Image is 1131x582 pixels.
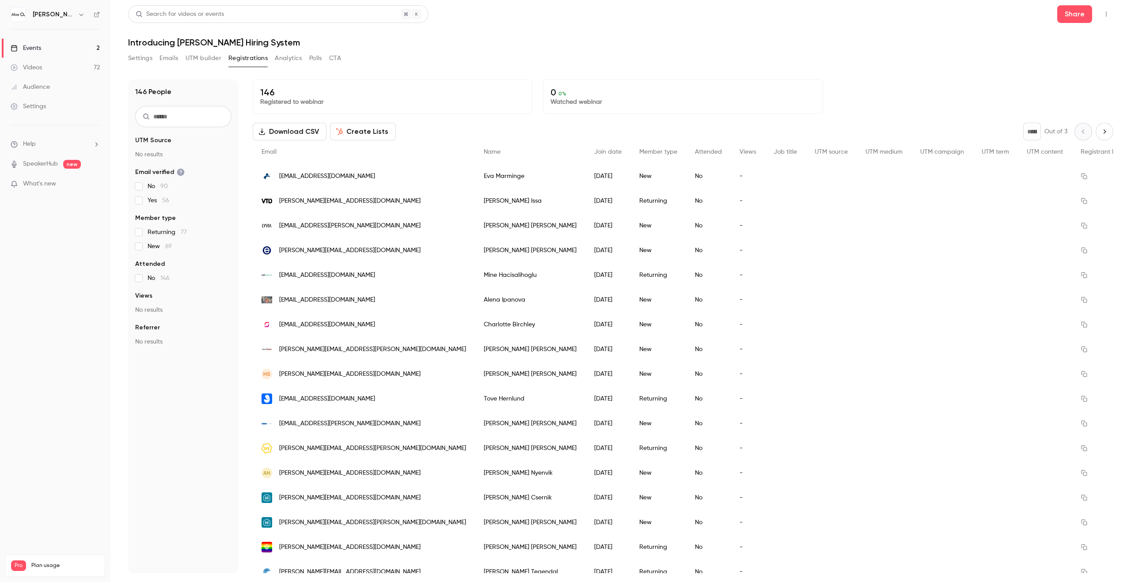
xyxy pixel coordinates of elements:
[731,238,765,263] div: -
[262,319,272,330] img: stravito.com
[731,213,765,238] div: -
[740,149,756,155] span: Views
[630,238,686,263] div: New
[731,312,765,337] div: -
[262,149,277,155] span: Email
[262,245,272,256] img: ecommercerecruit.se
[594,149,622,155] span: Join date
[585,337,630,362] div: [DATE]
[148,242,172,251] span: New
[165,243,172,249] span: 69
[148,274,170,283] span: No
[630,287,686,312] div: New
[731,362,765,386] div: -
[585,411,630,436] div: [DATE]
[160,183,168,189] span: 90
[639,149,677,155] span: Member type
[279,567,421,577] span: [PERSON_NAME][EMAIL_ADDRESS][DOMAIN_NAME]
[33,10,74,19] h6: [PERSON_NAME] Labs
[686,287,731,312] div: No
[135,87,171,97] h1: 146 People
[630,312,686,337] div: New
[630,510,686,535] div: New
[262,492,272,503] img: holidu.com
[309,51,322,65] button: Polls
[686,312,731,337] div: No
[686,411,731,436] div: No
[475,510,585,535] div: [PERSON_NAME] [PERSON_NAME]
[585,362,630,386] div: [DATE]
[260,98,525,106] p: Registered to webinar
[181,229,187,235] span: 77
[279,320,375,329] span: [EMAIL_ADDRESS][DOMAIN_NAME]
[585,263,630,287] div: [DATE]
[262,171,272,181] img: competensum.se
[585,510,630,535] div: [DATE]
[585,485,630,510] div: [DATE]
[630,213,686,238] div: New
[260,87,525,98] p: 146
[686,386,731,411] div: No
[585,436,630,461] div: [DATE]
[686,337,731,362] div: No
[23,159,58,169] a: SpeakerHub
[630,362,686,386] div: New
[1044,127,1067,136] p: Out of 3
[1081,149,1121,155] span: Registrant link
[253,123,326,140] button: Download CSV
[475,189,585,213] div: [PERSON_NAME] Issa
[630,189,686,213] div: Returning
[262,344,272,355] img: vaccindirekt.se
[731,485,765,510] div: -
[475,362,585,386] div: [PERSON_NAME] [PERSON_NAME]
[128,37,1113,48] h1: Introducing [PERSON_NAME] Hiring System
[11,44,41,53] div: Events
[262,196,272,206] img: vtd.se
[135,136,171,145] span: UTM Source
[630,436,686,461] div: Returning
[731,535,765,559] div: -
[228,51,268,65] button: Registrations
[279,221,421,231] span: [EMAIL_ADDRESS][PERSON_NAME][DOMAIN_NAME]
[279,197,421,206] span: [PERSON_NAME][EMAIL_ADDRESS][DOMAIN_NAME]
[329,51,341,65] button: CTA
[585,312,630,337] div: [DATE]
[774,149,797,155] span: Job title
[279,172,375,181] span: [EMAIL_ADDRESS][DOMAIN_NAME]
[279,543,421,552] span: [PERSON_NAME][EMAIL_ADDRESS][DOMAIN_NAME]
[585,164,630,189] div: [DATE]
[630,461,686,485] div: New
[11,83,50,91] div: Audience
[279,271,375,280] span: [EMAIL_ADDRESS][DOMAIN_NAME]
[484,149,501,155] span: Name
[262,296,272,303] img: synergizer.se
[686,164,731,189] div: No
[585,461,630,485] div: [DATE]
[920,149,964,155] span: UTM campaign
[475,535,585,559] div: [PERSON_NAME] [PERSON_NAME]
[263,469,270,477] span: AN
[135,136,232,346] section: facet-groups
[731,436,765,461] div: -
[475,164,585,189] div: Eva Marminge
[475,238,585,263] div: [PERSON_NAME] [PERSON_NAME]
[686,263,731,287] div: No
[186,51,221,65] button: UTM builder
[630,535,686,559] div: Returning
[585,238,630,263] div: [DATE]
[160,275,170,281] span: 146
[731,164,765,189] div: -
[135,150,232,159] p: No results
[279,518,466,527] span: [PERSON_NAME][EMAIL_ADDRESS][PERSON_NAME][DOMAIN_NAME]
[262,393,272,404] img: jobylon.com
[475,436,585,461] div: [PERSON_NAME] [PERSON_NAME]
[731,386,765,411] div: -
[262,220,272,231] img: lyviagroup.com
[148,228,187,237] span: Returning
[695,149,722,155] span: Attended
[262,567,272,577] img: etraveligroup.com
[279,419,421,428] span: [EMAIL_ADDRESS][PERSON_NAME][DOMAIN_NAME]
[550,87,815,98] p: 0
[731,411,765,436] div: -
[475,411,585,436] div: [PERSON_NAME] [PERSON_NAME]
